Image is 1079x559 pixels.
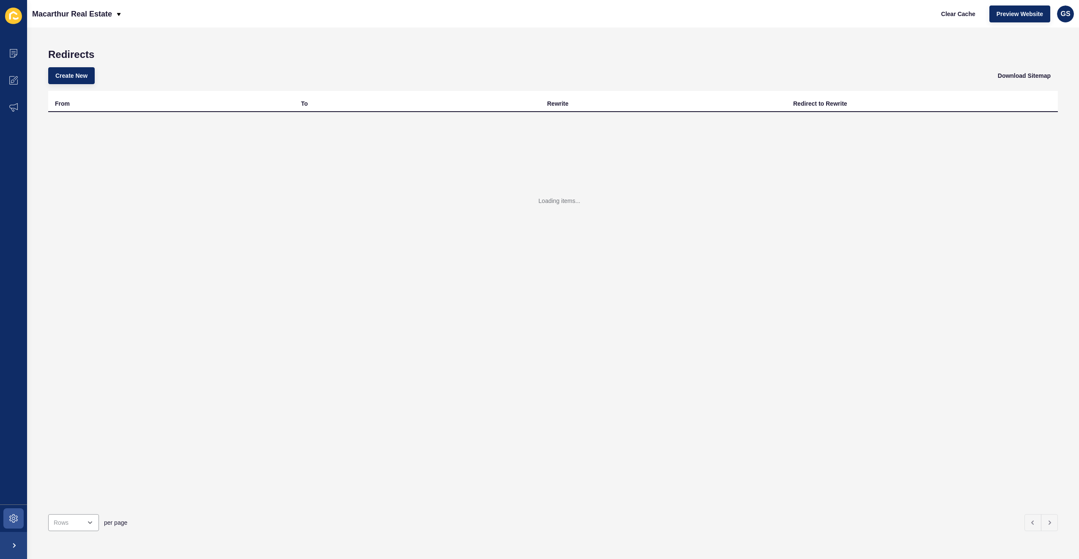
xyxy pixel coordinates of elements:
[539,197,581,205] div: Loading items...
[48,67,95,84] button: Create New
[998,71,1051,80] span: Download Sitemap
[32,3,112,25] p: Macarthur Real Estate
[48,49,1058,60] h1: Redirects
[55,99,70,108] div: From
[793,99,847,108] div: Redirect to Rewrite
[547,99,569,108] div: Rewrite
[48,514,99,531] div: open menu
[55,71,88,80] span: Create New
[941,10,975,18] span: Clear Cache
[104,518,127,527] span: per page
[301,99,308,108] div: To
[997,10,1043,18] span: Preview Website
[934,5,983,22] button: Clear Cache
[991,67,1058,84] button: Download Sitemap
[989,5,1050,22] button: Preview Website
[1060,10,1070,18] span: GS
